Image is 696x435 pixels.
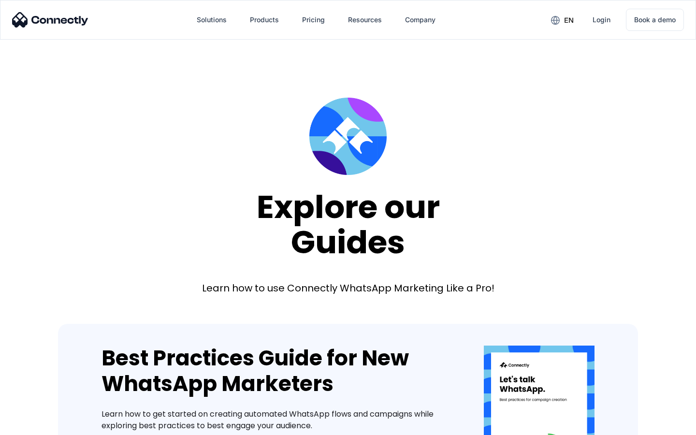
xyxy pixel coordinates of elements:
[348,13,382,27] div: Resources
[12,12,88,28] img: Connectly Logo
[294,8,333,31] a: Pricing
[250,13,279,27] div: Products
[197,13,227,27] div: Solutions
[257,189,440,260] div: Explore our Guides
[405,13,435,27] div: Company
[593,13,610,27] div: Login
[202,281,494,295] div: Learn how to use Connectly WhatsApp Marketing Like a Pro!
[564,14,574,27] div: en
[302,13,325,27] div: Pricing
[10,418,58,432] aside: Language selected: English
[101,408,455,432] div: Learn how to get started on creating automated WhatsApp flows and campaigns while exploring best ...
[101,346,455,397] div: Best Practices Guide for New WhatsApp Marketers
[626,9,684,31] a: Book a demo
[19,418,58,432] ul: Language list
[585,8,618,31] a: Login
